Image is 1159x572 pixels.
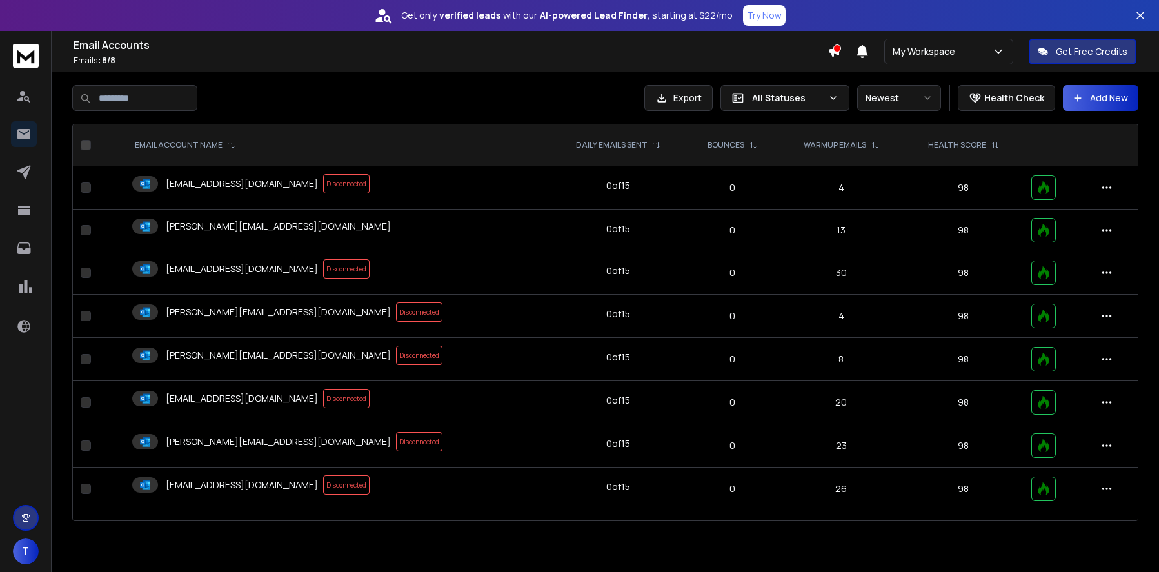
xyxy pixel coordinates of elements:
[323,389,370,408] span: Disconnected
[439,9,500,22] strong: verified leads
[606,264,630,277] div: 0 of 15
[778,210,904,251] td: 13
[695,181,771,194] p: 0
[778,251,904,295] td: 30
[166,306,391,319] p: [PERSON_NAME][EMAIL_ADDRESS][DOMAIN_NAME]
[708,140,744,150] p: BOUNCES
[166,349,391,362] p: [PERSON_NAME][EMAIL_ADDRESS][DOMAIN_NAME]
[13,44,39,68] img: logo
[695,266,771,279] p: 0
[576,140,648,150] p: DAILY EMAILS SENT
[396,432,442,451] span: Disconnected
[166,435,391,448] p: [PERSON_NAME][EMAIL_ADDRESS][DOMAIN_NAME]
[1056,45,1127,58] p: Get Free Credits
[695,310,771,322] p: 0
[135,140,235,150] div: EMAIL ACCOUNT NAME
[166,392,318,405] p: [EMAIL_ADDRESS][DOMAIN_NAME]
[695,439,771,452] p: 0
[1063,85,1138,111] button: Add New
[904,381,1023,424] td: 98
[804,140,866,150] p: WARMUP EMAILS
[1029,39,1136,64] button: Get Free Credits
[904,251,1023,295] td: 98
[695,396,771,409] p: 0
[778,381,904,424] td: 20
[778,338,904,381] td: 8
[13,538,39,564] button: T
[695,353,771,366] p: 0
[958,85,1055,111] button: Health Check
[606,308,630,321] div: 0 of 15
[166,478,318,491] p: [EMAIL_ADDRESS][DOMAIN_NAME]
[396,302,442,322] span: Disconnected
[606,480,630,493] div: 0 of 15
[606,394,630,407] div: 0 of 15
[396,346,442,365] span: Disconnected
[166,262,318,275] p: [EMAIL_ADDRESS][DOMAIN_NAME]
[644,85,713,111] button: Export
[893,45,960,58] p: My Workspace
[747,9,782,22] p: Try Now
[904,468,1023,511] td: 98
[778,424,904,468] td: 23
[778,468,904,511] td: 26
[743,5,786,26] button: Try Now
[695,224,771,237] p: 0
[752,92,823,104] p: All Statuses
[323,174,370,193] span: Disconnected
[540,9,649,22] strong: AI-powered Lead Finder,
[857,85,941,111] button: Newest
[74,37,827,53] h1: Email Accounts
[904,166,1023,210] td: 98
[904,210,1023,251] td: 98
[606,351,630,364] div: 0 of 15
[606,222,630,235] div: 0 of 15
[778,166,904,210] td: 4
[984,92,1044,104] p: Health Check
[695,482,771,495] p: 0
[928,140,986,150] p: HEALTH SCORE
[401,9,733,22] p: Get only with our starting at $22/mo
[606,179,630,192] div: 0 of 15
[102,55,115,66] span: 8 / 8
[166,220,391,233] p: [PERSON_NAME][EMAIL_ADDRESS][DOMAIN_NAME]
[323,259,370,279] span: Disconnected
[904,338,1023,381] td: 98
[323,475,370,495] span: Disconnected
[74,55,827,66] p: Emails :
[904,295,1023,338] td: 98
[778,295,904,338] td: 4
[904,424,1023,468] td: 98
[606,437,630,450] div: 0 of 15
[166,177,318,190] p: [EMAIL_ADDRESS][DOMAIN_NAME]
